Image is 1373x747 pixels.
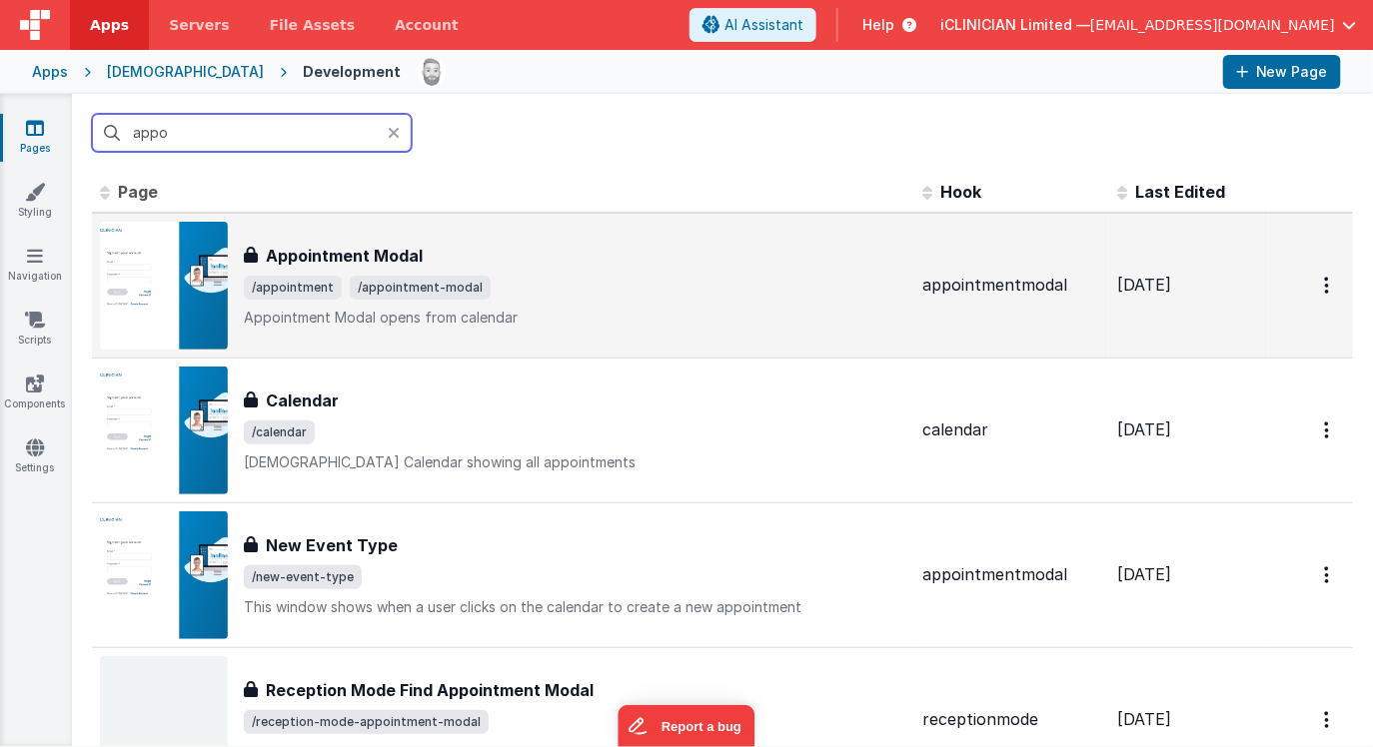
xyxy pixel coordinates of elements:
[350,276,491,300] span: /appointment-modal
[244,308,906,328] p: Appointment Modal opens from calendar
[169,15,229,35] span: Servers
[270,15,356,35] span: File Assets
[266,388,339,412] h3: Calendar
[1313,699,1345,740] button: Options
[922,563,1101,586] div: appointmentmodal
[418,58,446,86] img: 338b8ff906eeea576da06f2fc7315c1b
[1223,55,1341,89] button: New Page
[1135,182,1225,202] span: Last Edited
[244,597,906,617] p: This window shows when a user clicks on the calendar to create a new appointment
[1117,709,1171,729] span: [DATE]
[266,678,594,702] h3: Reception Mode Find Appointment Modal
[244,420,315,444] span: /calendar
[922,418,1101,441] div: calendar
[303,62,401,82] div: Development
[244,276,342,300] span: /appointment
[940,15,1357,35] button: iCLINICIAN Limited — [EMAIL_ADDRESS][DOMAIN_NAME]
[1313,409,1345,450] button: Options
[619,705,755,747] iframe: Marker.io feedback button
[266,244,423,268] h3: Appointment Modal
[1090,15,1335,35] span: [EMAIL_ADDRESS][DOMAIN_NAME]
[1117,564,1171,584] span: [DATE]
[107,62,264,82] div: [DEMOGRAPHIC_DATA]
[1313,265,1345,306] button: Options
[1313,554,1345,595] button: Options
[1117,275,1171,295] span: [DATE]
[90,15,129,35] span: Apps
[940,182,981,202] span: Hook
[244,710,489,734] span: /reception-mode-appointment-modal
[244,452,906,472] p: [DEMOGRAPHIC_DATA] Calendar showing all appointments
[922,274,1101,297] div: appointmentmodal
[1117,419,1171,439] span: [DATE]
[244,565,362,589] span: /new-event-type
[922,708,1101,731] div: receptionmode
[724,15,803,35] span: AI Assistant
[862,15,894,35] span: Help
[32,62,68,82] div: Apps
[92,114,412,152] input: Search pages, id's ...
[266,533,398,557] h3: New Event Type
[118,182,158,202] span: Page
[940,15,1090,35] span: iCLINICIAN Limited —
[689,8,816,42] button: AI Assistant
